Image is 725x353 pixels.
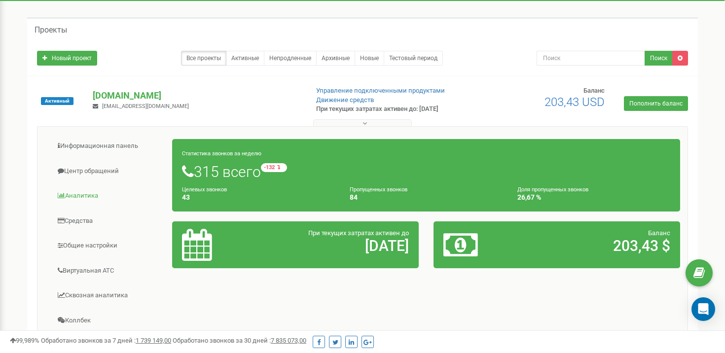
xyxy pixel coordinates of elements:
[350,186,407,193] small: Пропущенных звонков
[35,26,67,35] h5: Проекты
[262,238,409,254] h2: [DATE]
[226,51,264,66] a: Активные
[350,194,503,201] h4: 84
[136,337,171,344] u: 1 739 149,00
[524,238,670,254] h2: 203,43 $
[648,229,670,237] span: Баланс
[45,309,173,333] a: Коллбек
[45,259,173,283] a: Виртуальная АТС
[45,209,173,233] a: Средства
[45,159,173,183] a: Центр обращений
[102,103,189,109] span: [EMAIL_ADDRESS][DOMAIN_NAME]
[45,283,173,308] a: Сквозная аналитика
[316,96,374,104] a: Движение средств
[93,89,300,102] p: [DOMAIN_NAME]
[41,97,73,105] span: Активный
[271,337,306,344] u: 7 835 073,00
[182,186,227,193] small: Целевых звонков
[517,194,670,201] h4: 26,67 %
[182,163,670,180] h1: 315 всего
[41,337,171,344] span: Обработано звонков за 7 дней :
[182,194,335,201] h4: 43
[182,150,261,157] small: Статистика звонков за неделю
[624,96,688,111] a: Пополнить баланс
[261,163,287,172] small: -132
[316,51,355,66] a: Архивные
[37,51,97,66] a: Новый проект
[10,337,39,344] span: 99,989%
[583,87,605,94] span: Баланс
[316,87,445,94] a: Управление подключенными продуктами
[45,134,173,158] a: Информационная панель
[537,51,646,66] input: Поиск
[264,51,317,66] a: Непродленные
[544,95,605,109] span: 203,43 USD
[517,186,588,193] small: Доля пропущенных звонков
[355,51,384,66] a: Новые
[316,105,468,114] p: При текущих затратах активен до: [DATE]
[308,229,409,237] span: При текущих затратах активен до
[173,337,306,344] span: Обработано звонков за 30 дней :
[45,234,173,258] a: Общие настройки
[384,51,443,66] a: Тестовый период
[645,51,673,66] button: Поиск
[691,297,715,321] div: Open Intercom Messenger
[181,51,226,66] a: Все проекты
[45,184,173,208] a: Аналитика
